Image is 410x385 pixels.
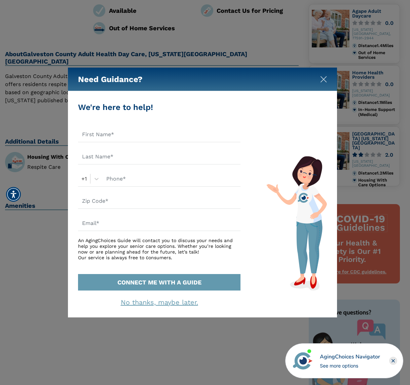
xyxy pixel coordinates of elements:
[6,187,21,202] div: Accessibility Menu
[102,171,240,187] input: Phone*
[78,238,240,260] div: An AgingChoices Guide will contact you to discuss your needs and help you explore your senior car...
[78,101,240,113] div: We're here to help!
[78,68,143,91] h5: Need Guidance?
[320,75,327,81] button: Close
[320,362,380,369] div: See more options
[389,357,397,365] div: Close
[320,76,327,83] img: modal-close.svg
[291,349,314,372] img: avatar
[320,353,380,361] div: AgingChoices Navigator
[266,156,327,291] img: match-guide-form.svg
[78,149,240,164] input: Last Name*
[78,216,240,231] input: Email*
[78,127,240,142] input: First Name*
[78,193,240,209] input: Zip Code*
[78,274,240,291] button: CONNECT ME WITH A GUIDE
[121,298,198,306] a: No thanks, maybe later.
